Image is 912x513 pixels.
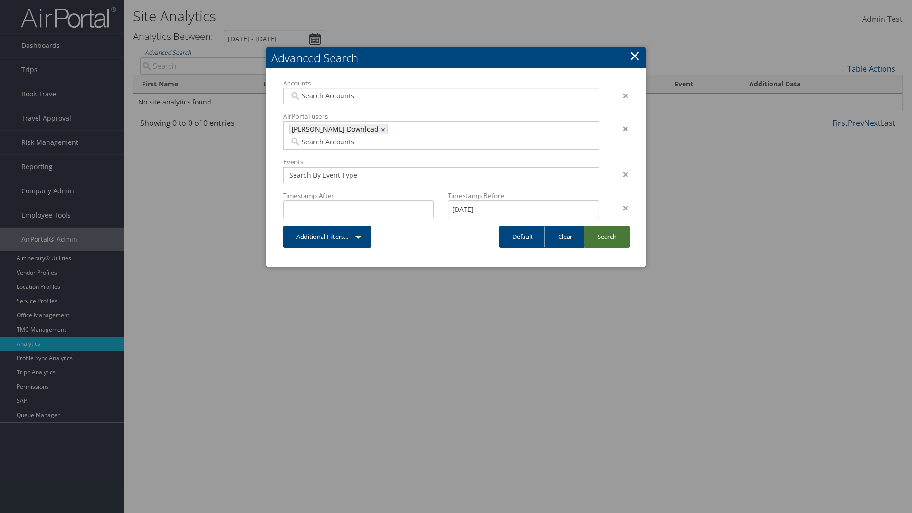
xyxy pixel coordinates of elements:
a: Search [584,226,630,248]
a: Default [499,226,546,248]
div: × [606,169,636,180]
label: Timestamp Before [448,191,598,200]
a: Additional Filters... [283,226,371,248]
input: Search Accounts [289,91,592,101]
a: Close [629,46,640,65]
div: × [606,123,636,134]
label: Timestamp After [283,191,434,200]
label: AirPortal users [283,112,599,121]
input: Search Accounts [289,137,522,146]
a: × [381,124,387,134]
div: × [606,202,636,214]
h2: Advanced Search [266,47,646,68]
label: Accounts [283,78,599,88]
div: × [606,90,636,101]
input: Search By Event Type [289,171,592,180]
a: Clear [544,226,586,248]
label: Events [283,157,599,167]
span: [PERSON_NAME] Download [290,124,379,134]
